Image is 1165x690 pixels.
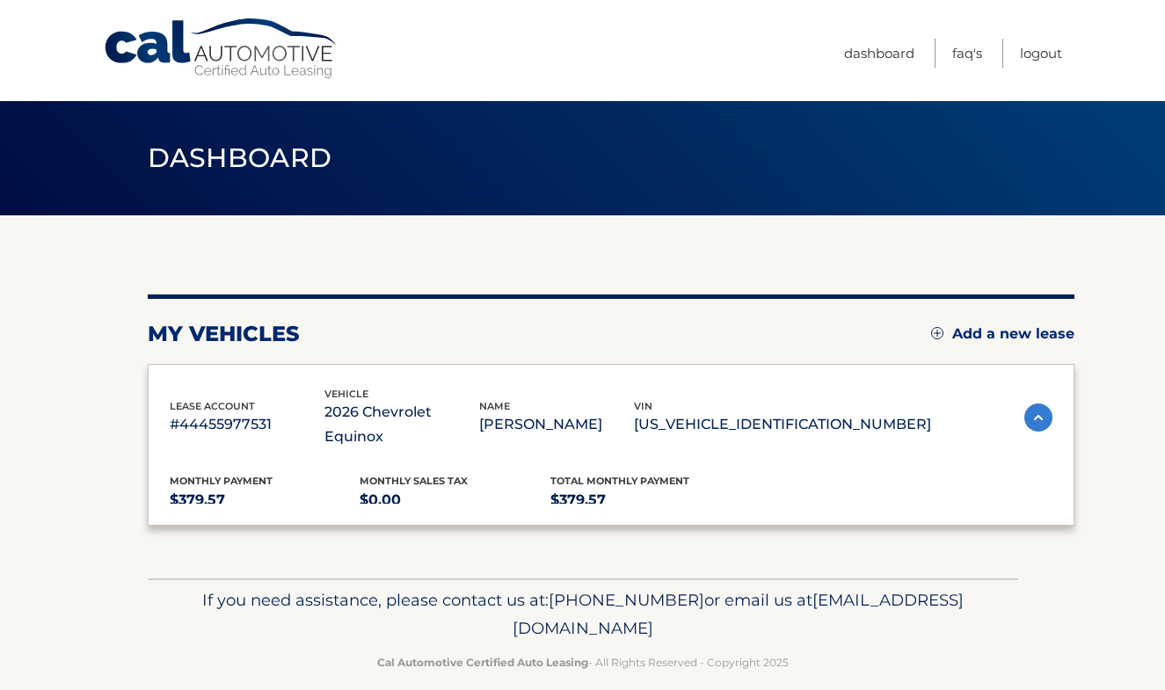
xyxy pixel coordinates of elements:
[360,488,550,512] p: $0.00
[931,327,943,339] img: add.svg
[549,590,704,610] span: [PHONE_NUMBER]
[931,325,1074,343] a: Add a new lease
[170,400,255,412] span: lease account
[513,590,964,638] span: [EMAIL_ADDRESS][DOMAIN_NAME]
[159,653,1007,672] p: - All Rights Reserved - Copyright 2025
[952,39,982,68] a: FAQ's
[103,18,340,80] a: Cal Automotive
[1024,403,1052,432] img: accordion-active.svg
[360,475,468,487] span: Monthly sales Tax
[148,321,300,347] h2: my vehicles
[377,656,588,669] strong: Cal Automotive Certified Auto Leasing
[844,39,914,68] a: Dashboard
[324,400,479,449] p: 2026 Chevrolet Equinox
[479,400,510,412] span: name
[170,412,324,437] p: #44455977531
[550,488,741,512] p: $379.57
[479,412,634,437] p: [PERSON_NAME]
[550,475,689,487] span: Total Monthly Payment
[170,475,273,487] span: Monthly Payment
[324,388,368,400] span: vehicle
[634,400,652,412] span: vin
[634,412,931,437] p: [US_VEHICLE_IDENTIFICATION_NUMBER]
[148,142,332,174] span: Dashboard
[170,488,360,512] p: $379.57
[1020,39,1062,68] a: Logout
[159,586,1007,643] p: If you need assistance, please contact us at: or email us at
